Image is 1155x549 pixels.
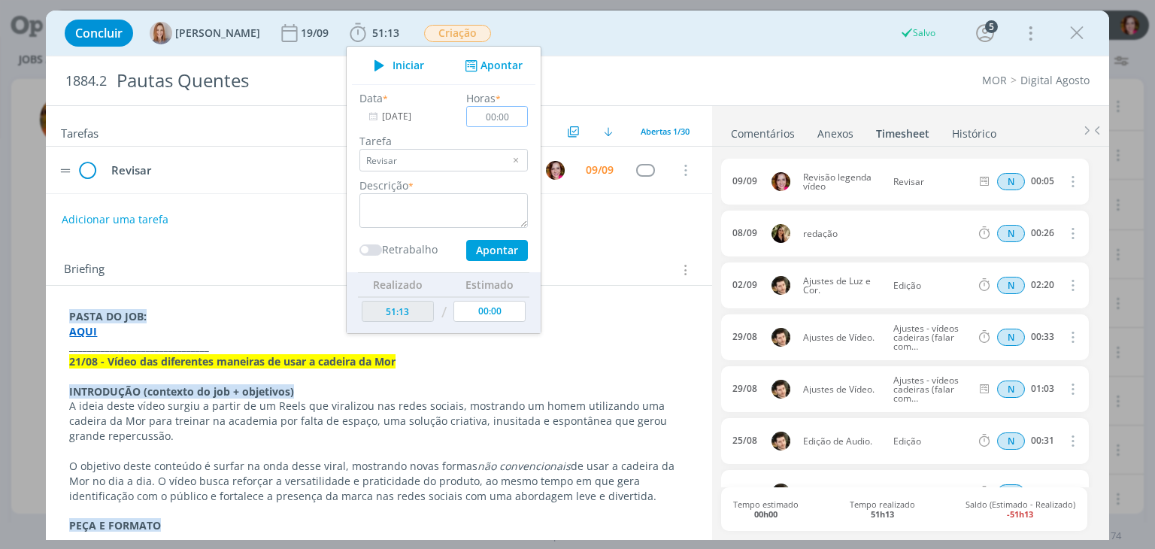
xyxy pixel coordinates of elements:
img: V [772,484,790,502]
button: A[PERSON_NAME] [150,22,260,44]
img: V [772,432,790,450]
span: Ajustes de Vídeo. [797,385,887,394]
span: Iniciar [393,60,424,71]
span: Revisar [887,177,974,187]
span: Tempo estimado [733,499,799,519]
div: Horas normais [997,381,1025,398]
span: N [997,173,1025,190]
strong: PASTA DO JOB: [69,309,147,323]
strong: INTRODUÇÃO (contexto do job + objetivos) [69,384,294,399]
div: Pautas Quentes [110,62,656,99]
span: Ajustes de Luz e Cor. [797,277,887,295]
img: C [772,224,790,243]
ul: 51:13 [346,46,541,334]
b: -51h13 [1007,508,1033,520]
span: 1884.2 [65,73,107,89]
div: Horas normais [997,432,1025,450]
div: 19/09 [301,28,332,38]
img: A [150,22,172,44]
p: A ideia deste vídeo surgiu a partir de um Reels que viralizou nas redes sociais, mostrando um hom... [69,399,688,444]
span: Concluir [75,27,123,39]
div: 29/08 [732,384,757,394]
button: 5 [973,21,997,45]
input: Data [359,106,453,127]
div: 09/09 [732,176,757,187]
div: 00:26 [1031,228,1054,238]
div: Horas normais [997,225,1025,242]
div: 01:03 [1031,384,1054,394]
div: Horas normais [997,329,1025,346]
div: 00:31 [1031,435,1054,446]
span: N [997,329,1025,346]
label: Descrição [359,177,408,193]
span: Saldo (Estimado - Realizado) [966,499,1075,519]
button: B [544,159,567,181]
img: V [772,328,790,347]
span: [PERSON_NAME] [175,28,260,38]
div: Horas normais [997,484,1025,502]
button: Criação [423,24,492,43]
span: Briefing [64,260,105,280]
span: Abertas 1/30 [641,126,690,137]
div: 00:05 [1031,176,1054,187]
em: não convencionais [477,459,571,473]
label: Retrabalho [382,241,438,257]
a: Histórico [951,120,997,141]
strong: _______________________________ [69,339,209,353]
span: N [997,432,1025,450]
img: drag-icon.svg [60,168,71,173]
a: Comentários [730,120,796,141]
th: Realizado [358,272,438,296]
div: 08/09 [732,228,757,238]
img: B [772,172,790,191]
a: Digital Agosto [1020,73,1090,87]
button: Apontar [461,58,523,74]
div: 29/08 [732,332,757,342]
span: N [997,277,1025,294]
div: 02:20 [1031,280,1054,290]
div: 25/08 [732,435,757,446]
p: O objetivo deste conteúdo é surfar na onda desse viral, mostrando novas formas de usar a cadeira ... [69,459,688,504]
div: dialog [46,11,1108,540]
a: MOR [982,73,1007,87]
div: 5 [985,20,998,33]
span: Tarefas [61,123,99,141]
span: N [997,225,1025,242]
div: 09/09 [586,165,614,175]
b: 00h00 [754,508,778,520]
div: Salvo [900,26,935,40]
span: N [997,484,1025,502]
th: Estimado [450,272,530,296]
a: AQUI [69,324,97,338]
label: Data [359,90,383,106]
strong: PEÇA E FORMATO [69,518,161,532]
div: Horas normais [997,173,1025,190]
div: 00:33 [1031,332,1054,342]
div: Horas normais [997,277,1025,294]
strong: 21/08 - Vídeo das diferentes maneiras de usar a cadeira da Mor [69,354,396,369]
img: V [772,276,790,295]
span: N [997,381,1025,398]
div: Revisar [105,161,532,180]
div: Anexos [817,126,853,141]
button: Iniciar [365,55,425,76]
img: arrow-down.svg [604,127,613,136]
b: 51h13 [871,508,894,520]
img: B [546,161,565,180]
button: 51:13 [346,21,403,45]
div: 02/09 [732,280,757,290]
td: / [438,297,450,328]
span: Tempo realizado [850,499,915,519]
span: Ajustes de Vídeo. [797,333,887,342]
label: Horas [467,90,496,106]
button: Adicionar uma tarefa [61,206,169,233]
button: Apontar [466,240,528,261]
a: Timesheet [875,120,930,141]
img: V [772,380,790,399]
span: Edição [887,437,974,446]
label: Tarefa [359,133,528,149]
span: Edição [887,281,974,290]
span: Revisão legenda vídeo [797,173,887,191]
span: Ajustes - vídeos cadeiras (falar com [PERSON_NAME]) [887,324,974,351]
